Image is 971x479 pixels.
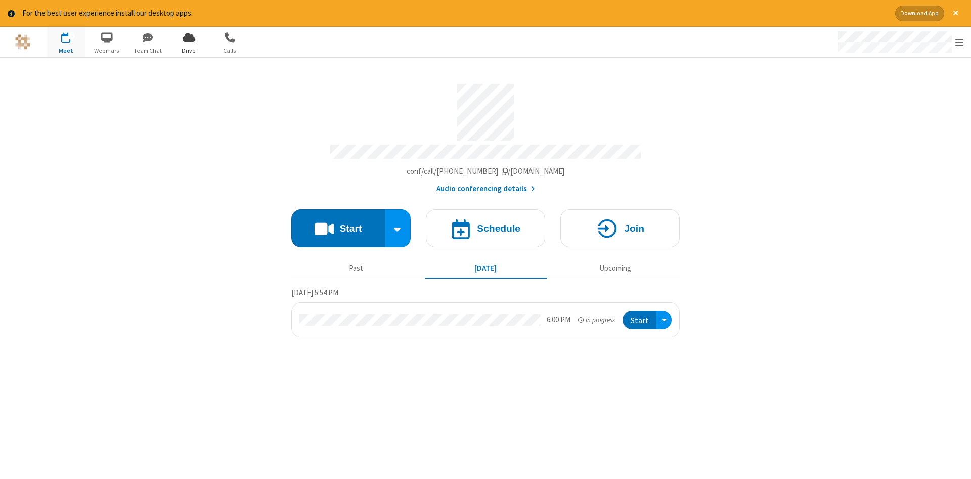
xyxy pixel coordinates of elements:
[554,259,676,278] button: Upcoming
[656,311,672,329] div: Open menu
[170,46,208,55] span: Drive
[211,46,249,55] span: Calls
[624,224,644,233] h4: Join
[339,224,362,233] h4: Start
[547,314,570,326] div: 6:00 PM
[129,46,167,55] span: Team Chat
[425,259,547,278] button: [DATE]
[291,209,385,247] button: Start
[88,46,126,55] span: Webinars
[22,8,888,19] div: For the best user experience install our desktop apps.
[295,259,417,278] button: Past
[291,76,680,194] section: Account details
[426,209,545,247] button: Schedule
[291,288,338,297] span: [DATE] 5:54 PM
[477,224,520,233] h4: Schedule
[385,209,411,247] div: Start conference options
[948,6,963,21] button: Close alert
[623,311,656,329] button: Start
[15,34,30,50] img: QA Selenium DO NOT DELETE OR CHANGE
[291,287,680,337] section: Today's Meetings
[828,27,971,57] div: Open menu
[407,166,565,178] button: Copy my meeting room linkCopy my meeting room link
[560,209,680,247] button: Join
[895,6,944,21] button: Download App
[436,183,535,195] button: Audio conferencing details
[47,46,85,55] span: Meet
[407,166,565,176] span: Copy my meeting room link
[4,27,41,57] button: Logo
[68,32,75,40] div: 1
[578,315,615,325] em: in progress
